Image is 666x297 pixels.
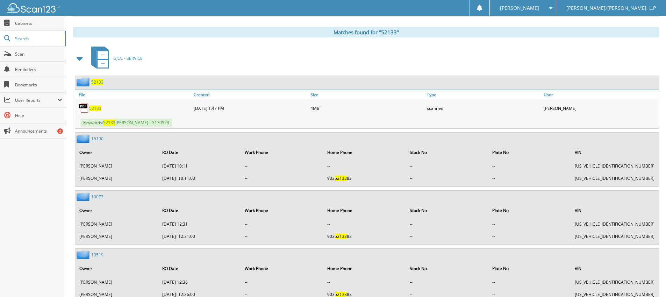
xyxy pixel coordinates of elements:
[91,79,103,85] a: 52133
[489,276,571,288] td: --
[7,3,59,13] img: scan123-logo-white.svg
[324,218,406,230] td: --
[79,103,89,113] img: PDF.png
[566,6,656,10] span: [PERSON_NAME]/[PERSON_NAME], L.P
[15,51,62,57] span: Scan
[15,113,62,119] span: Help
[159,276,241,288] td: [DATE] 12:36
[57,128,63,134] div: 2
[324,261,406,276] th: Home Phone
[15,82,62,88] span: Bookmarks
[77,78,91,86] img: folder2.png
[406,203,488,218] th: Stock No
[91,136,103,142] a: 15190
[489,261,571,276] th: Plate No
[91,194,103,200] a: 13077
[406,172,488,184] td: --
[241,276,323,288] td: --
[406,218,488,230] td: --
[80,119,172,127] span: Keywords: [PERSON_NAME] LG170523
[571,276,658,288] td: [US_VEHICLE_IDENTIFICATION_NUMBER]
[309,101,425,115] div: 4MB
[489,203,571,218] th: Plate No
[76,218,158,230] td: [PERSON_NAME]
[76,145,158,160] th: Owner
[324,276,406,288] td: --
[159,231,241,242] td: [DATE]T12:31:00
[159,261,241,276] th: RO Date
[571,218,658,230] td: [US_VEHICLE_IDENTIFICATION_NUMBER]
[76,276,158,288] td: [PERSON_NAME]
[241,160,323,172] td: --
[542,90,659,99] a: User
[76,203,158,218] th: Owner
[15,128,62,134] span: Announcements
[241,261,323,276] th: Work Phone
[324,231,406,242] td: 903 83
[542,101,659,115] div: [PERSON_NAME]
[192,101,309,115] div: [DATE] 1:47 PM
[76,231,158,242] td: [PERSON_NAME]
[113,55,143,61] span: GJCC - SERVICE
[335,175,347,181] span: 52133
[241,172,323,184] td: --
[241,145,323,160] th: Work Phone
[15,20,62,26] span: Cabinets
[500,6,539,10] span: [PERSON_NAME]
[335,233,347,239] span: 52133
[103,120,115,126] span: 52133
[76,172,158,184] td: [PERSON_NAME]
[571,160,658,172] td: [US_VEHICLE_IDENTIFICATION_NUMBER]
[15,66,62,72] span: Reminders
[425,90,542,99] a: Type
[406,261,488,276] th: Stock No
[241,203,323,218] th: Work Phone
[324,203,406,218] th: Home Phone
[406,231,488,242] td: --
[75,90,192,99] a: File
[76,261,158,276] th: Owner
[192,90,309,99] a: Created
[87,44,143,72] a: GJCC - SERVICE
[324,145,406,160] th: Home Phone
[406,160,488,172] td: --
[571,145,658,160] th: VIN
[324,160,406,172] td: --
[571,261,658,276] th: VIN
[631,263,666,297] iframe: Chat Widget
[489,172,571,184] td: --
[76,160,158,172] td: [PERSON_NAME]
[15,97,57,103] span: User Reports
[15,36,61,42] span: Search
[406,276,488,288] td: --
[91,252,103,258] a: 13519
[241,231,323,242] td: --
[241,218,323,230] td: --
[571,231,658,242] td: [US_VEHICLE_IDENTIFICATION_NUMBER]
[73,27,659,37] div: Matches found for "52133"
[425,101,542,115] div: scanned
[77,192,91,201] img: folder2.png
[571,172,658,184] td: [US_VEHICLE_IDENTIFICATION_NUMBER]
[309,90,425,99] a: Size
[159,145,241,160] th: RO Date
[159,160,241,172] td: [DATE] 10:11
[77,134,91,143] img: folder2.png
[489,160,571,172] td: --
[159,203,241,218] th: RO Date
[159,172,241,184] td: [DATE]T10:11:00
[77,250,91,259] img: folder2.png
[489,218,571,230] td: --
[324,172,406,184] td: 903 83
[489,231,571,242] td: --
[159,218,241,230] td: [DATE] 12:31
[89,105,101,111] a: 52133
[571,203,658,218] th: VIN
[489,145,571,160] th: Plate No
[406,145,488,160] th: Stock No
